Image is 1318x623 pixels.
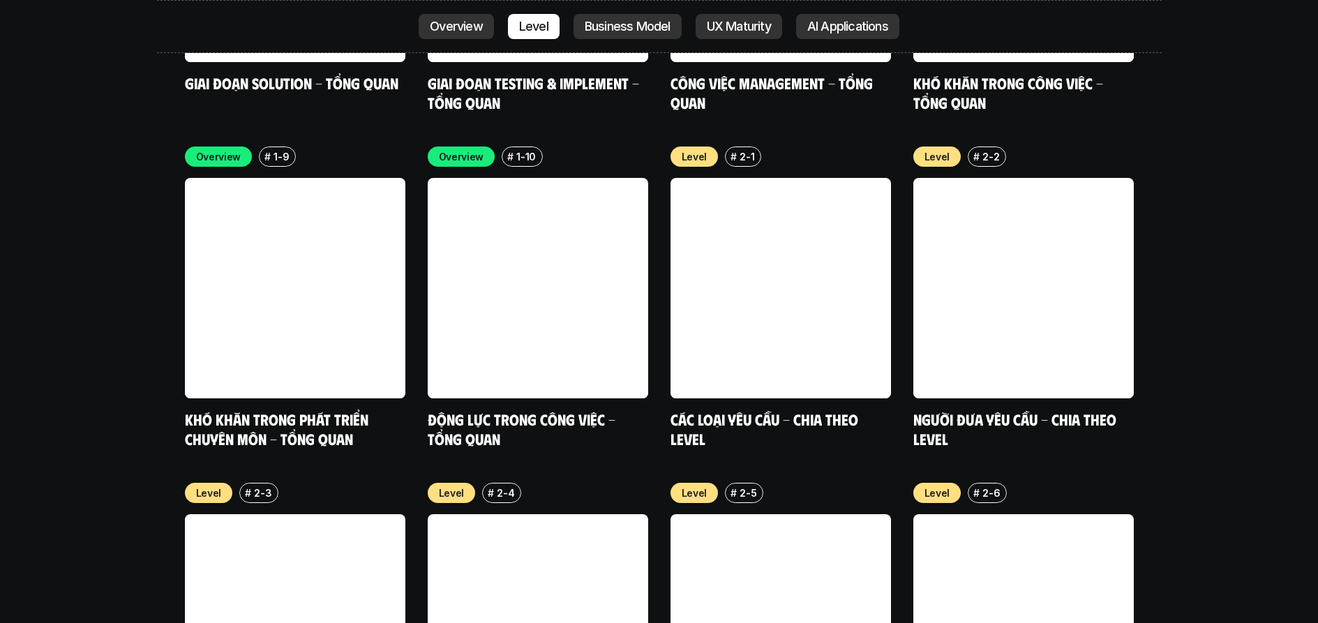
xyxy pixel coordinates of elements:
[731,488,737,498] h6: #
[274,149,289,164] p: 1-9
[740,486,756,500] p: 2-5
[428,410,619,448] a: Động lực trong công việc - Tổng quan
[185,73,398,92] a: Giai đoạn Solution - Tổng quan
[740,149,754,164] p: 2-1
[419,14,494,39] a: Overview
[196,486,222,500] p: Level
[428,73,643,112] a: Giai đoạn Testing & Implement - Tổng quan
[924,149,950,164] p: Level
[982,149,999,164] p: 2-2
[924,486,950,500] p: Level
[254,486,271,500] p: 2-3
[973,488,980,498] h6: #
[913,410,1120,448] a: Người đưa yêu cầu - Chia theo Level
[245,488,251,498] h6: #
[982,486,1000,500] p: 2-6
[264,151,271,162] h6: #
[196,149,241,164] p: Overview
[439,149,484,164] p: Overview
[185,410,372,448] a: Khó khăn trong phát triển chuyên môn - Tổng quan
[731,151,737,162] h6: #
[682,486,707,500] p: Level
[516,149,536,164] p: 1-10
[682,149,707,164] p: Level
[488,488,494,498] h6: #
[913,73,1107,112] a: Khó khăn trong công việc - Tổng quan
[671,73,876,112] a: Công việc Management - Tổng quan
[973,151,980,162] h6: #
[507,151,514,162] h6: #
[497,486,514,500] p: 2-4
[439,486,465,500] p: Level
[671,410,862,448] a: Các loại yêu cầu - Chia theo level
